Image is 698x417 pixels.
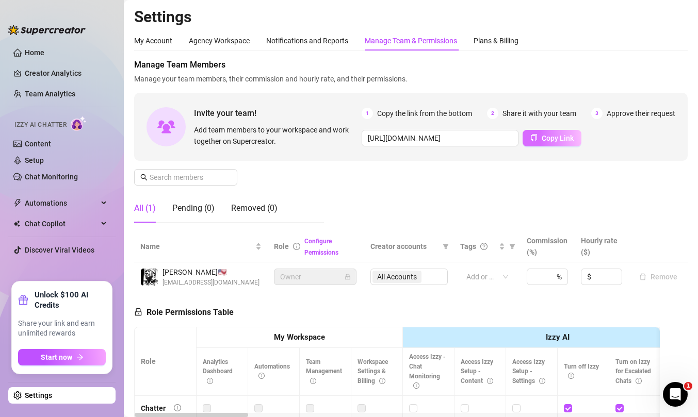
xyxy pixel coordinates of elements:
[280,269,350,285] span: Owner
[358,358,388,385] span: Workspace Settings & Billing
[474,35,518,46] div: Plans & Billing
[134,59,688,71] span: Manage Team Members
[25,215,98,232] span: Chat Copilot
[274,332,325,342] strong: My Workspace
[134,35,172,46] div: My Account
[194,124,358,147] span: Add team members to your workspace and work together on Supercreator.
[304,238,338,256] a: Configure Permissions
[231,202,278,214] div: Removed (0)
[134,7,688,27] h2: Settings
[564,363,599,380] span: Turn off Izzy
[254,363,290,380] span: Automations
[377,108,472,119] span: Copy the link from the bottom
[635,271,681,283] button: Remove
[163,278,259,288] span: [EMAIL_ADDRESS][DOMAIN_NAME]
[507,239,517,254] span: filter
[539,378,545,384] span: info-circle
[163,266,259,278] span: [PERSON_NAME] 🇺🇸
[258,373,265,379] span: info-circle
[140,241,253,252] span: Name
[509,243,515,249] span: filter
[207,378,213,384] span: info-circle
[25,195,98,211] span: Automations
[14,120,67,130] span: Izzy AI Chatter
[13,220,20,227] img: Chat Copilot
[141,269,158,286] img: Pedro Rolle Jr.
[530,134,538,141] span: copy
[134,306,234,319] h5: Role Permissions Table
[568,373,574,379] span: info-circle
[487,108,498,119] span: 2
[443,243,449,249] span: filter
[487,378,493,384] span: info-circle
[71,116,87,131] img: AI Chatter
[636,378,642,384] span: info-circle
[174,404,181,411] span: info-circle
[480,243,488,250] span: question-circle
[25,65,107,81] a: Creator Analytics
[523,130,581,146] button: Copy Link
[25,173,78,181] a: Chat Monitoring
[345,274,351,280] span: lock
[18,349,106,365] button: Start nowarrow-right
[134,231,268,262] th: Name
[266,35,348,46] div: Notifications and Reports
[135,327,197,396] th: Role
[684,382,692,390] span: 1
[25,246,94,254] a: Discover Viral Videos
[18,295,28,305] span: gift
[18,319,106,339] span: Share your link and earn unlimited rewards
[521,231,575,262] th: Commission (%)
[25,391,52,399] a: Settings
[8,25,86,35] img: logo-BBDzfeDw.svg
[189,35,250,46] div: Agency Workspace
[76,354,84,361] span: arrow-right
[25,140,51,148] a: Content
[194,107,362,120] span: Invite your team!
[306,358,342,385] span: Team Management
[542,134,574,142] span: Copy Link
[409,353,446,390] span: Access Izzy - Chat Monitoring
[134,202,156,214] div: All (1)
[25,48,44,57] a: Home
[310,378,316,384] span: info-circle
[379,378,385,384] span: info-circle
[512,358,545,385] span: Access Izzy Setup - Settings
[13,199,22,207] span: thunderbolt
[615,358,651,385] span: Turn on Izzy for Escalated Chats
[41,353,72,361] span: Start now
[25,90,75,98] a: Team Analytics
[591,108,603,119] span: 3
[274,242,289,251] span: Role
[575,231,629,262] th: Hourly rate ($)
[172,202,215,214] div: Pending (0)
[441,239,451,254] span: filter
[663,382,688,407] iframe: Intercom live chat
[140,174,148,181] span: search
[203,358,233,385] span: Analytics Dashboard
[607,108,675,119] span: Approve their request
[35,290,106,310] strong: Unlock $100 AI Credits
[502,108,576,119] span: Share it with your team
[460,241,476,252] span: Tags
[461,358,493,385] span: Access Izzy Setup - Content
[150,172,223,183] input: Search members
[370,241,439,252] span: Creator accounts
[293,243,300,250] span: info-circle
[413,382,419,389] span: info-circle
[141,403,166,414] div: Chatter
[362,108,373,119] span: 1
[365,35,457,46] div: Manage Team & Permissions
[25,156,44,164] a: Setup
[546,332,570,342] strong: Izzy AI
[134,308,142,316] span: lock
[134,73,688,85] span: Manage your team members, their commission and hourly rate, and their permissions.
